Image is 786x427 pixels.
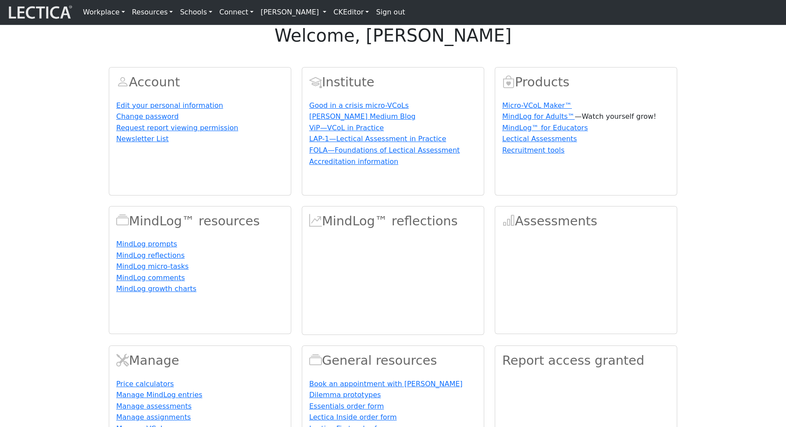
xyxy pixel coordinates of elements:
[116,251,185,260] a: MindLog reflections
[309,353,477,368] h2: General resources
[79,4,129,21] a: Workplace
[502,112,575,121] a: MindLog for Adults™
[309,402,384,410] a: Essentials order form
[502,146,564,154] a: Recruitment tools
[116,353,129,368] span: Manage
[309,75,477,90] h2: Institute
[309,135,446,143] a: LAP-1—Lectical Assessment in Practice
[502,75,515,89] span: Products
[502,135,577,143] a: Lectical Assessments
[116,262,189,270] a: MindLog micro-tasks
[7,4,72,21] img: lecticalive
[116,402,192,410] a: Manage assessments
[116,213,129,228] span: MindLog™ resources
[309,380,463,388] a: Book an appointment with [PERSON_NAME]
[116,413,191,421] a: Manage assignments
[116,213,284,229] h2: MindLog™ resources
[116,240,177,248] a: MindLog prompts
[216,4,257,21] a: Connect
[116,353,284,368] h2: Manage
[116,380,174,388] a: Price calculators
[116,75,129,89] span: Account
[502,124,588,132] a: MindLog™ for Educators
[309,124,384,132] a: ViP—VCoL in Practice
[309,157,398,166] a: Accreditation information
[116,75,284,90] h2: Account
[116,391,202,399] a: Manage MindLog entries
[257,4,330,21] a: [PERSON_NAME]
[309,146,460,154] a: FOLA—Foundations of Lectical Assessment
[116,274,185,282] a: MindLog comments
[309,413,397,421] a: Lectica Inside order form
[116,101,223,110] a: Edit your personal information
[502,213,515,228] span: Assessments
[116,285,196,293] a: MindLog growth charts
[502,353,670,368] h2: Report access granted
[309,75,322,89] span: Account
[502,101,572,110] a: Micro-VCoL Maker™
[129,4,177,21] a: Resources
[309,353,322,368] span: Resources
[502,75,670,90] h2: Products
[176,4,216,21] a: Schools
[502,111,670,122] p: —Watch yourself grow!
[330,4,372,21] a: CKEditor
[116,124,238,132] a: Request report viewing permission
[116,135,169,143] a: Newsletter List
[309,112,415,121] a: [PERSON_NAME] Medium Blog
[309,213,322,228] span: MindLog
[116,112,179,121] a: Change password
[309,213,477,229] h2: MindLog™ reflections
[372,4,408,21] a: Sign out
[309,391,381,399] a: Dilemma prototypes
[502,213,670,229] h2: Assessments
[309,101,409,110] a: Good in a crisis micro-VCoLs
